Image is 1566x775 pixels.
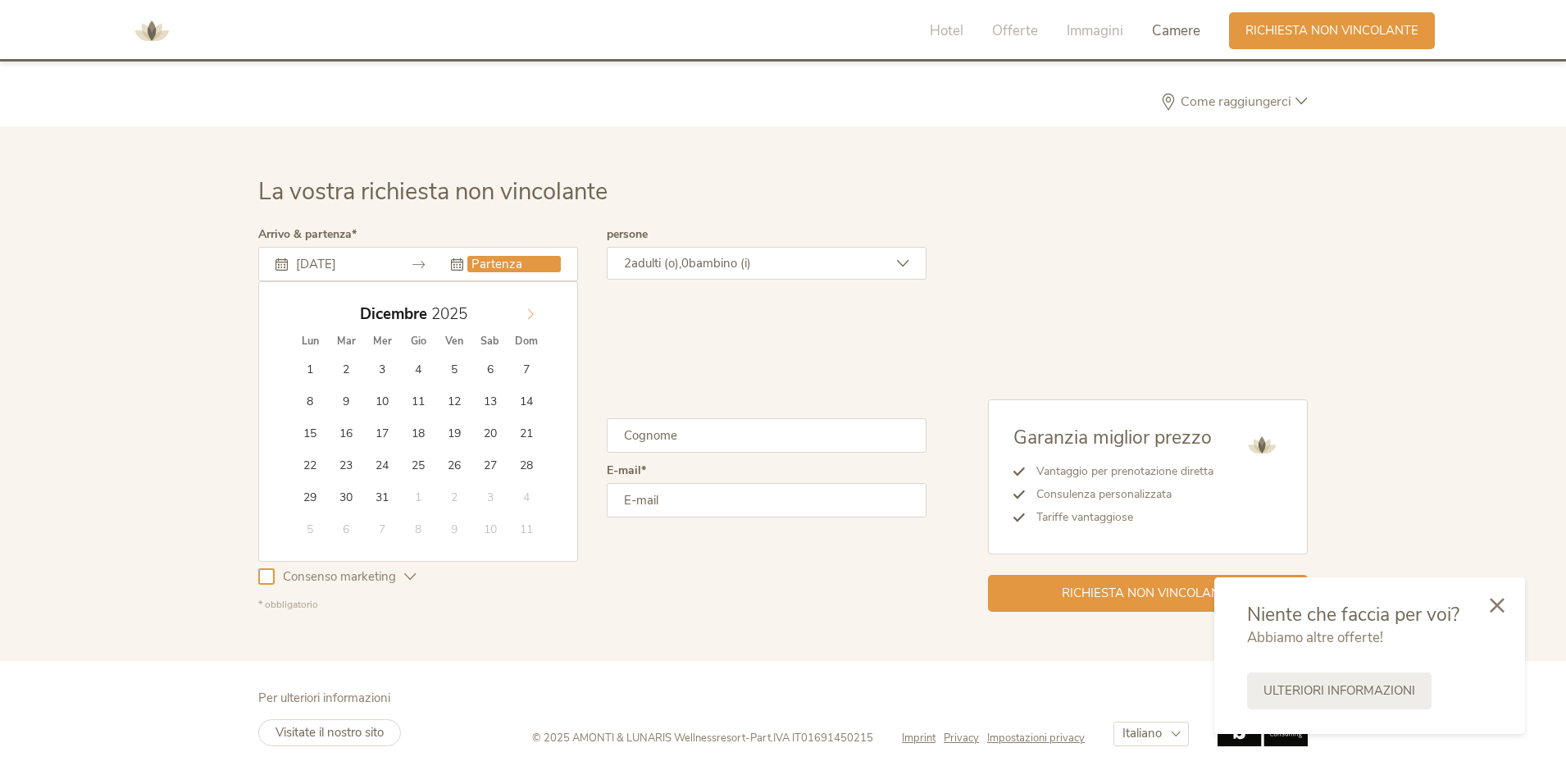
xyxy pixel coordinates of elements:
span: Dicembre 10, 2025 [366,385,398,417]
span: Dicembre 25, 2025 [402,449,434,481]
input: Partenza [467,256,561,272]
span: Dicembre 30, 2025 [330,481,362,513]
span: Hotel [930,21,963,40]
span: Offerte [992,21,1038,40]
span: Richiesta non vincolante [1062,585,1235,602]
div: * obbligatorio [258,598,926,612]
span: Gennaio 4, 2026 [510,481,542,513]
img: AMONTI & LUNARIS Wellnessresort [127,7,176,56]
label: Arrivo & partenza [258,229,357,240]
span: Dicembre 13, 2025 [474,385,506,417]
img: AMONTI & LUNARIS Wellnessresort [1241,425,1282,466]
span: 0 [681,255,689,271]
span: Dicembre 23, 2025 [330,449,362,481]
span: Dicembre 7, 2025 [510,353,542,385]
li: Vantaggio per prenotazione diretta [1025,460,1213,483]
input: Cognome [607,418,926,453]
span: Abbiamo altre offerte! [1247,628,1383,647]
span: Dicembre 18, 2025 [402,417,434,449]
span: Dicembre 3, 2025 [366,353,398,385]
span: © 2025 AMONTI & LUNARIS Wellnessresort [532,731,745,745]
span: Dicembre 5, 2025 [438,353,470,385]
span: Camere [1152,21,1200,40]
span: Dicembre 15, 2025 [294,417,326,449]
span: - [745,731,750,745]
span: Dicembre 27, 2025 [474,449,506,481]
input: Year [427,303,481,325]
span: Dom [508,336,544,347]
li: Tariffe vantaggiose [1025,506,1213,529]
span: Per ulteriori informazioni [258,690,390,706]
a: Visitate il nostro sito [258,719,401,746]
span: Consenso marketing [275,568,404,586]
span: Gennaio 8, 2026 [402,513,434,545]
span: Dicembre 14, 2025 [510,385,542,417]
a: Ulteriori informazioni [1247,672,1432,709]
label: E-mail [607,465,646,476]
span: Ven [436,336,472,347]
span: adulti (o), [631,255,681,271]
span: Lun [292,336,328,347]
span: Dicembre 29, 2025 [294,481,326,513]
span: Gennaio 10, 2026 [474,513,506,545]
span: Dicembre 4, 2025 [402,353,434,385]
span: Richiesta non vincolante [1245,22,1418,39]
span: Part.IVA IT01691450215 [750,731,873,745]
label: persone [607,229,648,240]
span: Imprint [902,731,936,745]
span: Dicembre 9, 2025 [330,385,362,417]
span: Dicembre 28, 2025 [510,449,542,481]
span: Sab [472,336,508,347]
span: Dicembre 12, 2025 [438,385,470,417]
span: Gio [400,336,436,347]
span: Garanzia miglior prezzo [1013,425,1212,450]
span: Gennaio 11, 2026 [510,513,542,545]
span: Niente che faccia per voi? [1247,602,1459,627]
span: Gennaio 6, 2026 [330,513,362,545]
input: E-mail [607,483,926,517]
a: Privacy [944,731,987,745]
span: Gennaio 1, 2026 [402,481,434,513]
span: Dicembre 21, 2025 [510,417,542,449]
span: Come raggiungerci [1177,95,1295,108]
span: Dicembre 17, 2025 [366,417,398,449]
span: Gennaio 3, 2026 [474,481,506,513]
span: Dicembre 22, 2025 [294,449,326,481]
span: Dicembre 8, 2025 [294,385,326,417]
span: Immagini [1067,21,1123,40]
span: Privacy [944,731,979,745]
input: Arrivo [292,256,385,272]
span: Dicembre 1, 2025 [294,353,326,385]
a: AMONTI & LUNARIS Wellnessresort [127,25,176,36]
span: Visitate il nostro sito [275,724,384,741]
span: Dicembre 24, 2025 [366,449,398,481]
span: Ulteriori informazioni [1263,682,1415,700]
span: Gennaio 9, 2026 [438,513,470,545]
span: Dicembre 2, 2025 [330,353,362,385]
span: Dicembre 26, 2025 [438,449,470,481]
span: Dicembre 6, 2025 [474,353,506,385]
span: Mer [364,336,400,347]
a: Impostazioni privacy [987,731,1085,745]
span: bambino (i) [689,255,751,271]
span: Gennaio 5, 2026 [294,513,326,545]
span: Dicembre 11, 2025 [402,385,434,417]
span: Dicembre 19, 2025 [438,417,470,449]
span: Dicembre 31, 2025 [366,481,398,513]
span: 2 [624,255,631,271]
li: Consulenza personalizzata [1025,483,1213,506]
span: Gennaio 7, 2026 [366,513,398,545]
span: Gennaio 2, 2026 [438,481,470,513]
span: Dicembre [360,307,427,322]
span: Mar [328,336,364,347]
span: Dicembre 20, 2025 [474,417,506,449]
a: Imprint [902,731,944,745]
span: La vostra richiesta non vincolante [258,176,608,207]
span: Dicembre 16, 2025 [330,417,362,449]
